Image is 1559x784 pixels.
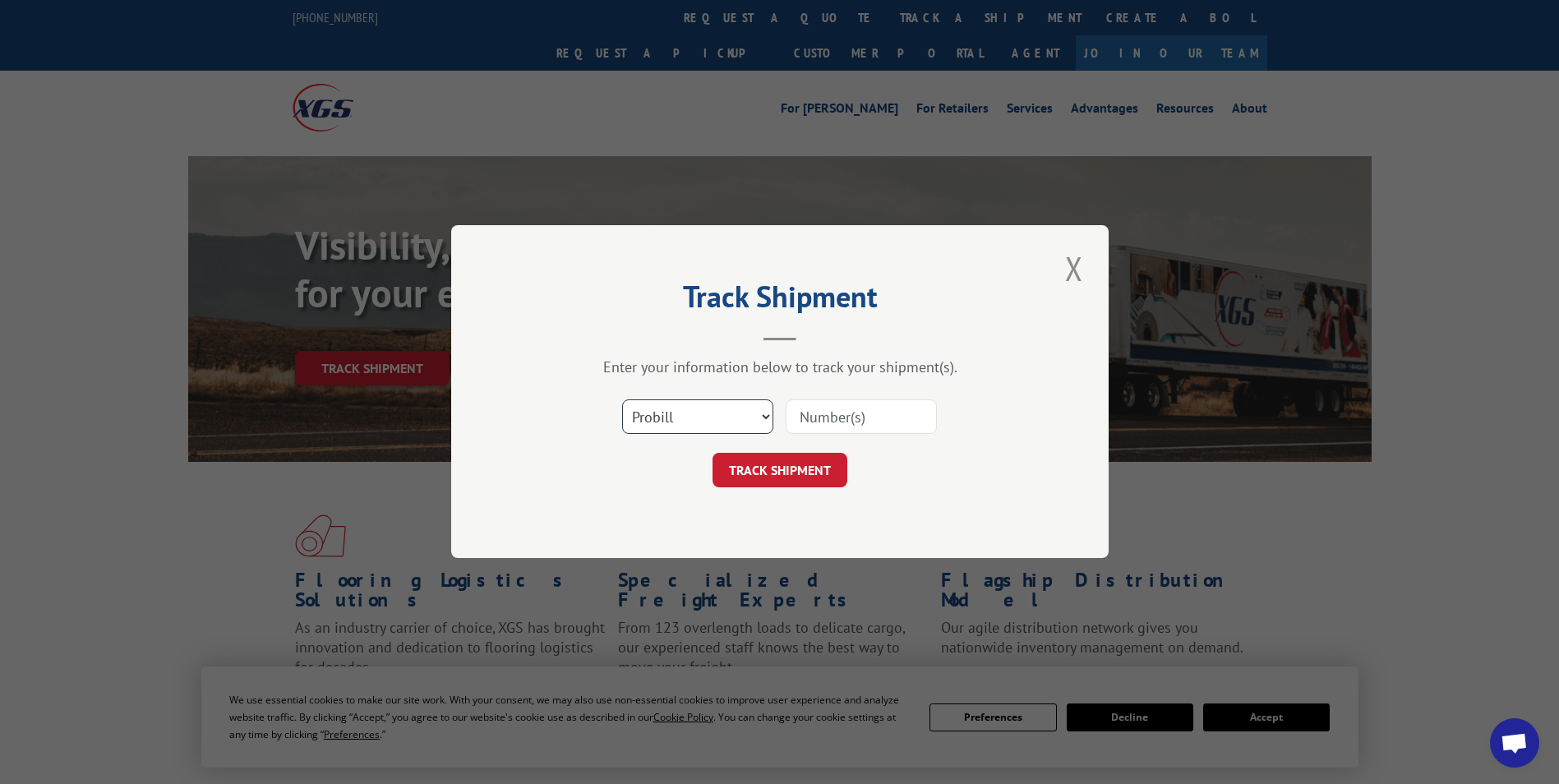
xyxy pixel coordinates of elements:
[1490,718,1539,768] a: Open chat
[786,400,937,435] input: Number(s)
[713,454,847,488] button: TRACK SHIPMENT
[533,285,1026,316] h2: Track Shipment
[533,358,1026,377] div: Enter your information below to track your shipment(s).
[1060,246,1088,291] button: Close modal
